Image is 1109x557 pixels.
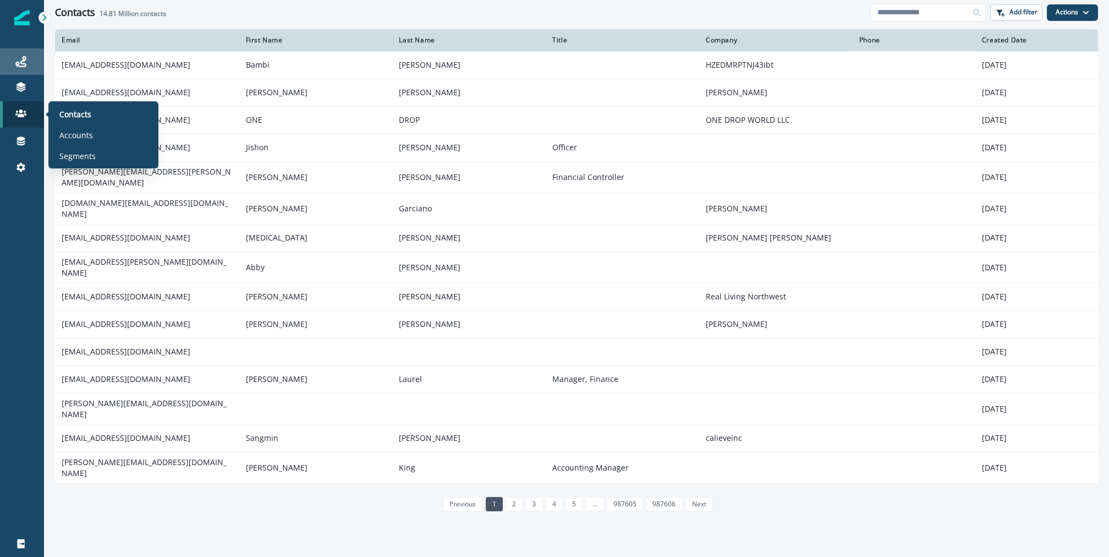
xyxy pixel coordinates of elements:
td: [PERSON_NAME] [239,79,393,106]
div: Last Name [399,36,539,45]
h1: Contacts [55,7,95,19]
p: [DATE] [982,374,1091,385]
td: [EMAIL_ADDRESS][DOMAIN_NAME] [55,310,239,338]
a: [EMAIL_ADDRESS][DOMAIN_NAME]Jishon[PERSON_NAME]Officer[DATE] [55,134,1098,161]
a: [DOMAIN_NAME][EMAIL_ADDRESS][DOMAIN_NAME][PERSON_NAME]Garciano[PERSON_NAME][DATE] [55,193,1098,224]
p: [DATE] [982,462,1091,473]
td: [EMAIL_ADDRESS][DOMAIN_NAME] [55,424,239,452]
a: Page 1 is your current page [486,497,503,511]
td: [PERSON_NAME] [392,79,546,106]
td: [EMAIL_ADDRESS][DOMAIN_NAME] [55,51,239,79]
a: [EMAIL_ADDRESS][PERSON_NAME][DOMAIN_NAME]Abby[PERSON_NAME][DATE] [55,252,1098,283]
p: Contacts [59,108,91,119]
td: DROP [392,106,546,134]
td: [PERSON_NAME] [239,452,393,483]
img: Inflection [14,10,30,25]
a: [EMAIL_ADDRESS][DOMAIN_NAME][PERSON_NAME][PERSON_NAME]Real Living Northwest[DATE] [55,283,1098,310]
td: [PERSON_NAME] [239,283,393,310]
button: Actions [1047,4,1098,21]
td: [PERSON_NAME] [392,252,546,283]
td: [PERSON_NAME] [699,310,853,338]
p: [DATE] [982,291,1091,302]
p: [DATE] [982,203,1091,214]
td: ONE [239,106,393,134]
p: Financial Controller [552,172,693,183]
p: [DATE] [982,87,1091,98]
p: [DATE] [982,59,1091,70]
div: Phone [859,36,969,45]
td: [EMAIL_ADDRESS][DOMAIN_NAME] [55,79,239,106]
div: Created Date [982,36,1091,45]
button: Add filter [990,4,1042,21]
td: [PERSON_NAME][EMAIL_ADDRESS][DOMAIN_NAME] [55,452,239,483]
p: [DATE] [982,232,1091,243]
td: [PERSON_NAME] [392,310,546,338]
a: Page 3 [525,497,542,511]
td: [PERSON_NAME] [699,193,853,224]
td: Real Living Northwest [699,283,853,310]
td: [EMAIL_ADDRESS][DOMAIN_NAME] [55,224,239,252]
td: [PERSON_NAME] [392,224,546,252]
p: [DATE] [982,172,1091,183]
p: [DATE] [982,346,1091,357]
td: [PERSON_NAME] [239,161,393,193]
p: [DATE] [982,319,1091,330]
a: [EMAIL_ADDRESS][DOMAIN_NAME][PERSON_NAME][PERSON_NAME][PERSON_NAME][DATE] [55,79,1098,106]
a: Page 987606 [646,497,682,511]
span: 14.81 Million [100,9,139,18]
td: Jishon [239,134,393,161]
p: [DATE] [982,262,1091,273]
td: [EMAIL_ADDRESS][DOMAIN_NAME] [55,283,239,310]
td: [PERSON_NAME] [392,51,546,79]
a: [EMAIL_ADDRESS][DOMAIN_NAME][PERSON_NAME]LaurelManager, Finance[DATE] [55,365,1098,393]
a: [EMAIL_ADDRESS][DOMAIN_NAME][DATE] [55,338,1098,365]
a: [PERSON_NAME][EMAIL_ADDRESS][DOMAIN_NAME][PERSON_NAME]KingAccounting Manager[DATE] [55,452,1098,483]
td: [PERSON_NAME] [392,283,546,310]
div: Title [552,36,693,45]
td: calieveinc [699,424,853,452]
p: [DATE] [982,142,1091,153]
td: ONE DROP WORLD LLC [699,106,853,134]
a: Jump forward [585,497,603,511]
td: [PERSON_NAME] [PERSON_NAME] [699,224,853,252]
a: Page 5 [566,497,583,511]
td: [PERSON_NAME] [392,134,546,161]
td: Sangmin [239,424,393,452]
td: [EMAIL_ADDRESS][PERSON_NAME][DOMAIN_NAME] [55,252,239,283]
td: Laurel [392,365,546,393]
a: Page 4 [546,497,563,511]
p: Add filter [1009,8,1037,16]
td: King [392,452,546,483]
a: Accounts [53,127,154,143]
a: [EMAIL_ADDRESS][DOMAIN_NAME]ONEDROPONE DROP WORLD LLC[DATE] [55,106,1098,134]
p: Accounts [59,129,93,140]
td: [PERSON_NAME] [239,365,393,393]
td: [PERSON_NAME] [699,79,853,106]
td: [EMAIL_ADDRESS][DOMAIN_NAME] [55,365,239,393]
h2: contacts [100,10,166,18]
div: Email [62,36,233,45]
td: [PERSON_NAME] [392,161,546,193]
a: [EMAIL_ADDRESS][DOMAIN_NAME]Sangmin[PERSON_NAME]calieveinc[DATE] [55,424,1098,452]
td: [PERSON_NAME] [392,424,546,452]
td: [PERSON_NAME][EMAIL_ADDRESS][PERSON_NAME][DOMAIN_NAME] [55,161,239,193]
div: Company [706,36,846,45]
p: Officer [552,142,693,153]
p: [DATE] [982,403,1091,414]
p: [DATE] [982,433,1091,444]
td: [MEDICAL_DATA] [239,224,393,252]
a: Page 2 [506,497,523,511]
td: [PERSON_NAME] [239,310,393,338]
a: Next page [685,497,713,511]
td: Garciano [392,193,546,224]
a: [PERSON_NAME][EMAIL_ADDRESS][DOMAIN_NAME][DATE] [55,393,1098,424]
a: Contacts [53,106,154,122]
a: [EMAIL_ADDRESS][DOMAIN_NAME][PERSON_NAME][PERSON_NAME][PERSON_NAME][DATE] [55,310,1098,338]
a: Segments [53,148,154,164]
div: First Name [246,36,386,45]
a: Page 987605 [607,497,643,511]
p: Segments [59,150,96,161]
a: [PERSON_NAME][EMAIL_ADDRESS][PERSON_NAME][DOMAIN_NAME][PERSON_NAME][PERSON_NAME]Financial Control... [55,161,1098,193]
td: [DOMAIN_NAME][EMAIL_ADDRESS][DOMAIN_NAME] [55,193,239,224]
td: Abby [239,252,393,283]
